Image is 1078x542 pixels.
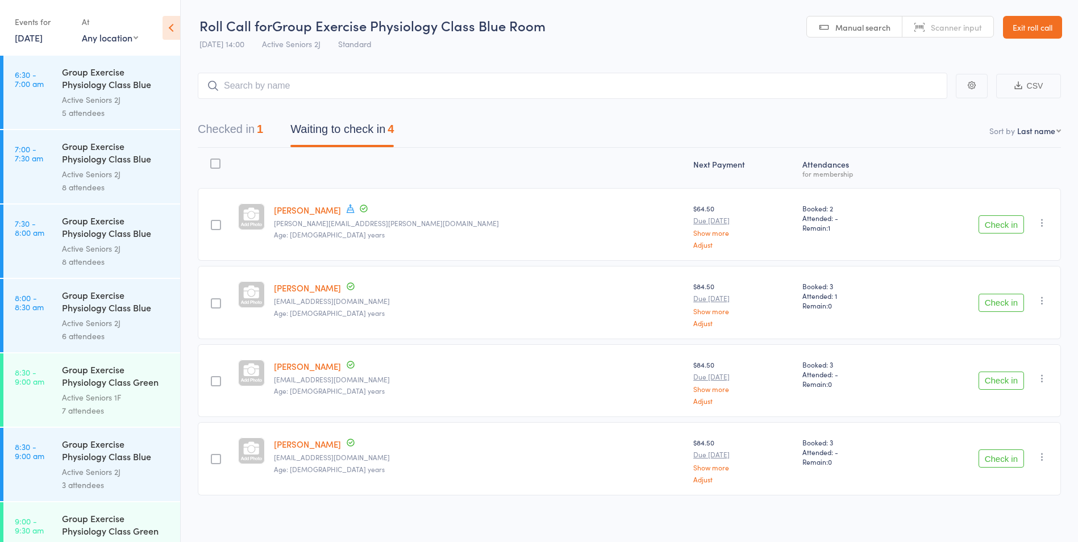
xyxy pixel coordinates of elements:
[802,437,900,447] span: Booked: 3
[62,242,170,255] div: Active Seniors 2J
[3,428,180,501] a: 8:30 -9:00 amGroup Exercise Physiology Class Blue RoomActive Seniors 2J3 attendees
[62,106,170,119] div: 5 attendees
[62,404,170,417] div: 7 attendees
[15,516,44,535] time: 9:00 - 9:30 am
[693,397,793,405] a: Adjust
[802,447,900,457] span: Attended: -
[689,153,798,183] div: Next Payment
[62,478,170,491] div: 3 attendees
[338,38,372,49] span: Standard
[199,16,272,35] span: Roll Call for
[693,476,793,483] a: Adjust
[62,168,170,181] div: Active Seniors 2J
[62,437,170,465] div: Group Exercise Physiology Class Blue Room
[979,294,1024,312] button: Check in
[989,125,1015,136] label: Sort by
[3,205,180,278] a: 7:30 -8:00 amGroup Exercise Physiology Class Blue RoomActive Seniors 2J8 attendees
[802,223,900,232] span: Remain:
[802,170,900,177] div: for membership
[802,291,900,301] span: Attended: 1
[979,449,1024,468] button: Check in
[693,229,793,236] a: Show more
[82,31,138,44] div: Any location
[802,379,900,389] span: Remain:
[693,319,793,327] a: Adjust
[693,294,793,302] small: Due [DATE]
[802,301,900,310] span: Remain:
[693,241,793,248] a: Adjust
[62,93,170,106] div: Active Seniors 2J
[693,281,793,326] div: $84.50
[802,213,900,223] span: Attended: -
[15,144,43,162] time: 7:00 - 7:30 am
[802,203,900,213] span: Booked: 2
[828,457,832,466] span: 0
[62,140,170,168] div: Group Exercise Physiology Class Blue Room
[274,464,385,474] span: Age: [DEMOGRAPHIC_DATA] years
[388,123,394,135] div: 4
[62,289,170,316] div: Group Exercise Physiology Class Blue Room
[62,465,170,478] div: Active Seniors 2J
[15,368,44,386] time: 8:30 - 9:00 am
[274,308,385,318] span: Age: [DEMOGRAPHIC_DATA] years
[82,12,138,31] div: At
[15,12,70,31] div: Events for
[274,376,684,383] small: ccaiger@bigpond.net.au
[979,215,1024,234] button: Check in
[3,56,180,129] a: 6:30 -7:00 amGroup Exercise Physiology Class Blue RoomActive Seniors 2J5 attendees
[62,391,170,404] div: Active Seniors 1F
[274,360,341,372] a: [PERSON_NAME]
[274,230,385,239] span: Age: [DEMOGRAPHIC_DATA] years
[693,360,793,405] div: $84.50
[828,223,830,232] span: 1
[3,353,180,427] a: 8:30 -9:00 amGroup Exercise Physiology Class Green RoomActive Seniors 1F7 attendees
[15,442,44,460] time: 8:30 - 9:00 am
[62,65,170,93] div: Group Exercise Physiology Class Blue Room
[828,379,832,389] span: 0
[62,512,170,540] div: Group Exercise Physiology Class Green Room
[274,297,684,305] small: carolynpatricia@me.com
[802,281,900,291] span: Booked: 3
[290,117,394,147] button: Waiting to check in4
[1017,125,1055,136] div: Last name
[15,31,43,44] a: [DATE]
[15,219,44,237] time: 7:30 - 8:00 am
[62,363,170,391] div: Group Exercise Physiology Class Green Room
[693,464,793,471] a: Show more
[199,38,244,49] span: [DATE] 14:00
[62,214,170,242] div: Group Exercise Physiology Class Blue Room
[802,360,900,369] span: Booked: 3
[274,219,684,227] small: tim.boyce@icloud.com
[274,453,684,461] small: waightt@gmail.com
[262,38,321,49] span: Active Seniors 2J
[62,316,170,330] div: Active Seniors 2J
[828,301,832,310] span: 0
[62,330,170,343] div: 6 attendees
[272,16,546,35] span: Group Exercise Physiology Class Blue Room
[274,438,341,450] a: [PERSON_NAME]
[996,74,1061,98] button: CSV
[15,293,44,311] time: 8:00 - 8:30 am
[835,22,890,33] span: Manual search
[931,22,982,33] span: Scanner input
[693,203,793,248] div: $64.50
[3,130,180,203] a: 7:00 -7:30 amGroup Exercise Physiology Class Blue RoomActive Seniors 2J8 attendees
[274,282,341,294] a: [PERSON_NAME]
[693,451,793,458] small: Due [DATE]
[274,204,341,216] a: [PERSON_NAME]
[257,123,263,135] div: 1
[62,255,170,268] div: 8 attendees
[693,385,793,393] a: Show more
[62,181,170,194] div: 8 attendees
[693,216,793,224] small: Due [DATE]
[274,386,385,395] span: Age: [DEMOGRAPHIC_DATA] years
[198,117,263,147] button: Checked in1
[693,307,793,315] a: Show more
[802,369,900,379] span: Attended: -
[802,457,900,466] span: Remain:
[979,372,1024,390] button: Check in
[693,437,793,482] div: $84.50
[198,73,947,99] input: Search by name
[798,153,905,183] div: Atten­dances
[3,279,180,352] a: 8:00 -8:30 amGroup Exercise Physiology Class Blue RoomActive Seniors 2J6 attendees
